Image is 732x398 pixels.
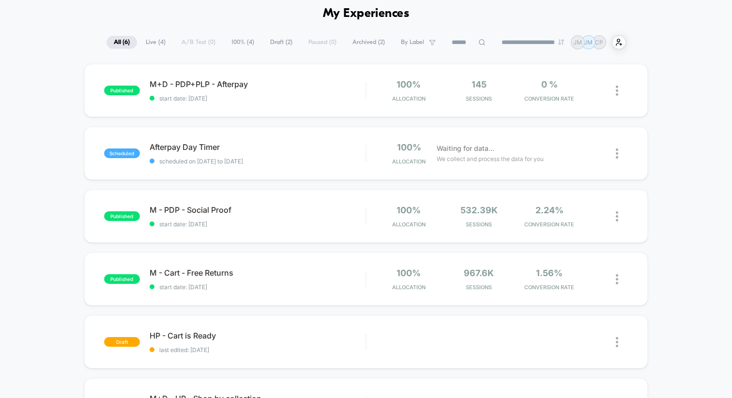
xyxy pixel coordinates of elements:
[535,205,564,215] span: 2.24%
[150,95,366,102] span: start date: [DATE]
[150,283,366,291] span: start date: [DATE]
[396,268,421,278] span: 100%
[107,36,137,49] span: All ( 6 )
[616,337,618,347] img: close
[517,221,582,228] span: CONVERSION RATE
[584,39,593,46] p: JM
[138,36,173,49] span: Live ( 4 )
[446,284,512,291] span: Sessions
[464,268,494,278] span: 967.6k
[616,274,618,284] img: close
[104,274,140,284] span: published
[558,39,564,45] img: end
[536,268,563,278] span: 1.56%
[263,36,300,49] span: Draft ( 2 )
[224,36,261,49] span: 100% ( 4 )
[150,158,366,165] span: scheduled on [DATE] to [DATE]
[150,346,366,354] span: last edited: [DATE]
[517,95,582,102] span: CONVERSION RATE
[541,79,558,89] span: 0 %
[396,79,421,89] span: 100%
[573,39,582,46] p: JM
[446,95,512,102] span: Sessions
[150,79,366,89] span: M+D - PDP+PLP - Afterpay
[392,221,426,228] span: Allocation
[323,7,410,21] h1: My Experiences
[460,205,498,215] span: 532.39k
[437,143,494,154] span: Waiting for data...
[517,284,582,291] span: CONVERSION RATE
[392,158,426,165] span: Allocation
[150,268,366,278] span: M - Cart - Free Returns
[104,211,140,221] span: published
[446,221,512,228] span: Sessions
[401,39,424,46] span: By Label
[397,142,421,152] span: 100%
[345,36,392,49] span: Archived ( 2 )
[104,337,140,347] span: draft
[472,79,487,89] span: 145
[437,154,544,163] span: We collect and process the data for you
[392,95,426,102] span: Allocation
[396,205,421,215] span: 100%
[616,211,618,221] img: close
[616,86,618,96] img: close
[392,284,426,291] span: Allocation
[150,142,366,152] span: Afterpay Day Timer
[104,148,140,158] span: scheduled
[150,205,366,215] span: M - PDP - Social Proof
[616,148,618,159] img: close
[150,331,366,340] span: HP - Cart is Ready
[104,86,140,95] span: published
[150,221,366,228] span: start date: [DATE]
[595,39,603,46] p: CP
